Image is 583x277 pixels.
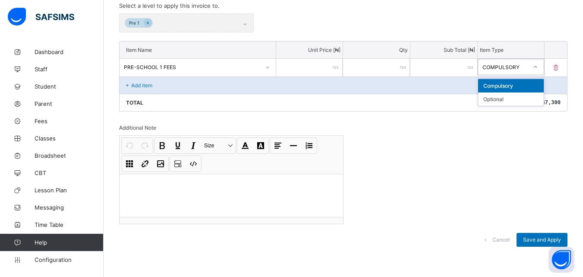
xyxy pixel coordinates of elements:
[35,118,104,124] span: Fees
[126,47,269,53] p: Item Name
[124,64,260,70] div: PRE-SCHOOL 1 FEES
[153,156,168,171] button: Image
[345,47,408,53] p: Qty
[548,247,574,273] button: Open asap
[492,236,510,243] span: Cancel
[533,99,561,105] span: ₦ 167,300
[35,221,104,228] span: Time Table
[35,152,104,159] span: Broadsheet
[523,236,561,243] span: Save and Apply
[302,138,316,153] button: List
[35,48,104,55] span: Dashboard
[202,138,235,153] button: Size
[478,92,544,106] div: Optional
[186,156,201,171] button: Code view
[119,124,156,131] span: Additional Note
[35,239,103,246] span: Help
[35,256,103,263] span: Configuration
[35,169,104,176] span: CBT
[278,47,341,53] p: Unit Price [ ₦ ]
[8,8,74,26] img: safsims
[35,204,104,211] span: Messaging
[35,66,104,73] span: Staff
[253,138,268,153] button: Highlight Color
[170,156,185,171] button: Show blocks
[126,99,143,106] p: Total
[122,138,137,153] button: Undo
[286,138,301,153] button: Horizontal line
[35,135,104,142] span: Classes
[131,82,152,89] p: Add item
[138,156,152,171] button: Link
[271,138,285,153] button: Align
[155,138,170,153] button: Bold
[138,138,152,153] button: Redo
[119,2,220,9] span: Select a level to apply this invoice to.
[35,83,104,90] span: Student
[35,187,104,194] span: Lesson Plan
[478,79,544,92] div: Compulsory
[413,47,475,53] p: Sub Total [ ₦ ]
[480,47,542,53] p: Item Type
[122,156,137,171] button: Table
[238,138,252,153] button: Font Color
[170,138,185,153] button: Underline
[35,100,104,107] span: Parent
[482,64,529,70] div: COMPULSORY
[186,138,201,153] button: Italic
